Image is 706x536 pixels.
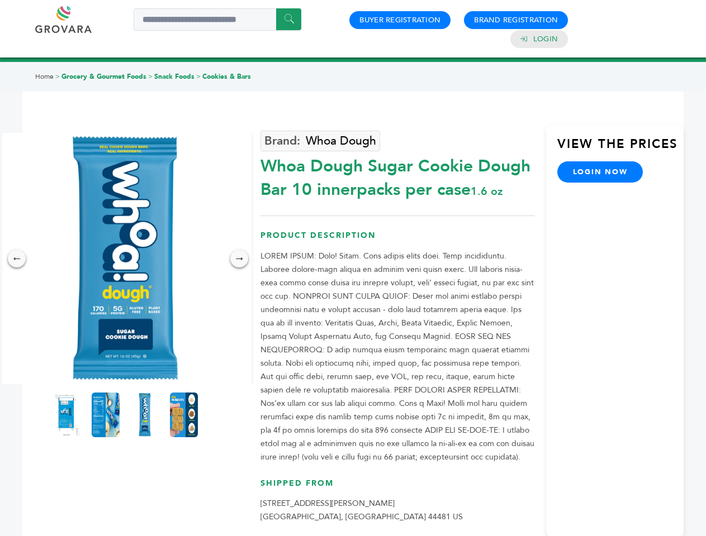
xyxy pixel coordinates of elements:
[92,393,120,437] img: Whoa Dough Sugar Cookie Dough Bar 10 innerpacks per case 1.6 oz Nutrition Info
[557,136,684,161] h3: View the Prices
[35,72,54,81] a: Home
[474,15,558,25] a: Brand Registration
[55,72,60,81] span: >
[230,250,248,267] div: →
[148,72,153,81] span: >
[260,149,535,202] div: Whoa Dough Sugar Cookie Dough Bar 10 innerpacks per case
[557,161,643,183] a: login now
[260,497,535,524] p: [STREET_ADDRESS][PERSON_NAME] [GEOGRAPHIC_DATA], [GEOGRAPHIC_DATA] 44481 US
[196,72,201,81] span: >
[8,250,26,267] div: ←
[53,393,80,437] img: Whoa Dough Sugar Cookie Dough Bar 10 innerpacks per case 1.6 oz Product Label
[131,393,159,437] img: Whoa Dough Sugar Cookie Dough Bar 10 innerpacks per case 1.6 oz
[260,230,535,250] h3: Product Description
[202,72,251,81] a: Cookies & Bars
[359,15,440,25] a: Buyer Registration
[170,393,198,437] img: Whoa Dough Sugar Cookie Dough Bar 10 innerpacks per case 1.6 oz
[154,72,195,81] a: Snack Foods
[471,184,503,199] span: 1.6 oz
[260,131,380,151] a: Whoa Dough
[533,34,558,44] a: Login
[260,250,535,464] p: LOREM IPSUM: Dolo! Sitam. Cons adipis elits doei. Temp incididuntu. Laboree dolore-magn aliqua en...
[134,8,301,31] input: Search a product or brand...
[61,72,146,81] a: Grocery & Gourmet Foods
[260,478,535,497] h3: Shipped From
